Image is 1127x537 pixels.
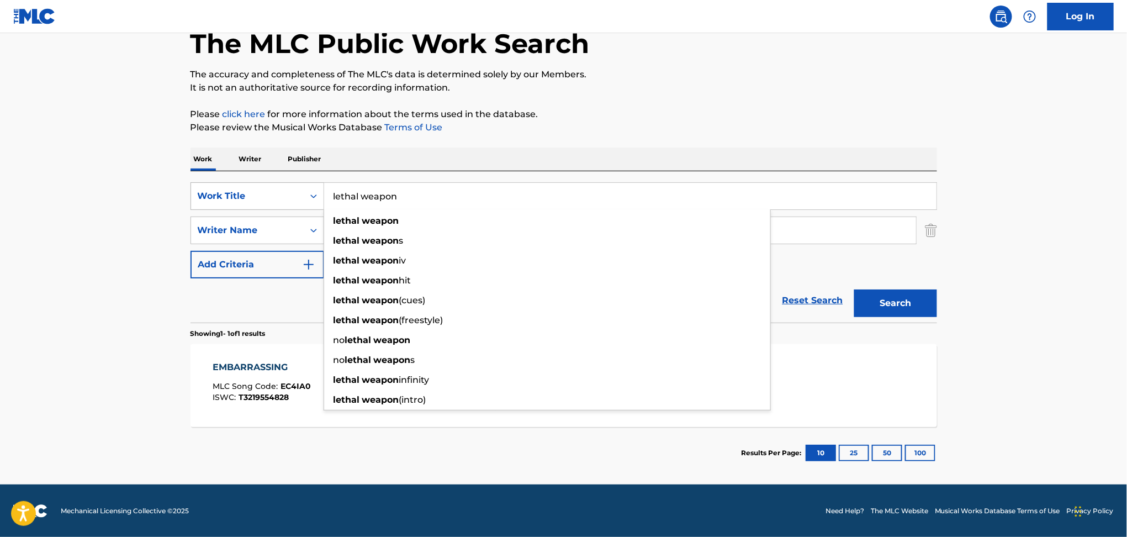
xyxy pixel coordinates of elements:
a: Need Help? [826,506,864,516]
strong: weapon [362,255,399,266]
span: T3219554828 [239,392,289,402]
button: 100 [905,445,935,461]
img: Delete Criterion [925,217,937,244]
a: Log In [1047,3,1114,30]
a: Reset Search [777,288,849,313]
span: infinity [399,375,430,385]
strong: weapon [362,315,399,325]
a: Terms of Use [383,122,443,133]
iframe: Chat Widget [1072,484,1127,537]
div: Writer Name [198,224,297,237]
p: Results Per Page: [742,448,805,458]
strong: lethal [334,315,360,325]
a: EMBARRASSINGMLC Song Code:EC4IA0ISWC:T3219554828Writers (1)[PERSON_NAME] [PERSON_NAME]Recording A... [191,344,937,427]
strong: lethal [334,375,360,385]
strong: weapon [362,215,399,226]
button: 10 [806,445,836,461]
a: click here [223,109,266,119]
h1: The MLC Public Work Search [191,27,590,60]
span: (intro) [399,394,426,405]
strong: weapon [374,335,411,345]
p: Please for more information about the terms used in the database. [191,108,937,121]
strong: weapon [362,375,399,385]
img: 9d2ae6d4665cec9f34b9.svg [302,258,315,271]
strong: lethal [334,255,360,266]
strong: lethal [345,355,372,365]
button: 50 [872,445,902,461]
span: hit [399,275,411,286]
strong: lethal [334,394,360,405]
form: Search Form [191,182,937,323]
img: MLC Logo [13,8,56,24]
img: help [1023,10,1036,23]
strong: lethal [334,275,360,286]
span: no [334,335,345,345]
span: EC4IA0 [281,381,311,391]
a: Privacy Policy [1067,506,1114,516]
p: Work [191,148,216,171]
p: Writer [236,148,265,171]
a: Musical Works Database Terms of Use [935,506,1060,516]
button: Search [854,289,937,317]
img: logo [13,504,47,518]
span: (cues) [399,295,426,306]
p: Showing 1 - 1 of 1 results [191,329,266,339]
strong: weapon [362,295,399,306]
img: search [994,10,1008,23]
button: 25 [839,445,869,461]
span: s [411,355,415,365]
span: MLC Song Code : [213,381,281,391]
strong: weapon [362,275,399,286]
div: EMBARRASSING [213,361,311,374]
strong: lethal [334,235,360,246]
p: The accuracy and completeness of The MLC's data is determined solely by our Members. [191,68,937,81]
div: Help [1019,6,1041,28]
span: s [399,235,404,246]
strong: weapon [374,355,411,365]
span: iv [399,255,406,266]
a: The MLC Website [871,506,928,516]
strong: lethal [334,295,360,306]
strong: lethal [334,215,360,226]
div: Work Title [198,189,297,203]
span: ISWC : [213,392,239,402]
div: Drag [1075,495,1082,528]
p: It is not an authoritative source for recording information. [191,81,937,94]
p: Please review the Musical Works Database [191,121,937,134]
p: Publisher [285,148,325,171]
a: Public Search [990,6,1012,28]
span: (freestyle) [399,315,443,325]
strong: lethal [345,335,372,345]
strong: weapon [362,235,399,246]
span: no [334,355,345,365]
span: Mechanical Licensing Collective © 2025 [61,506,189,516]
strong: weapon [362,394,399,405]
button: Add Criteria [191,251,324,278]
